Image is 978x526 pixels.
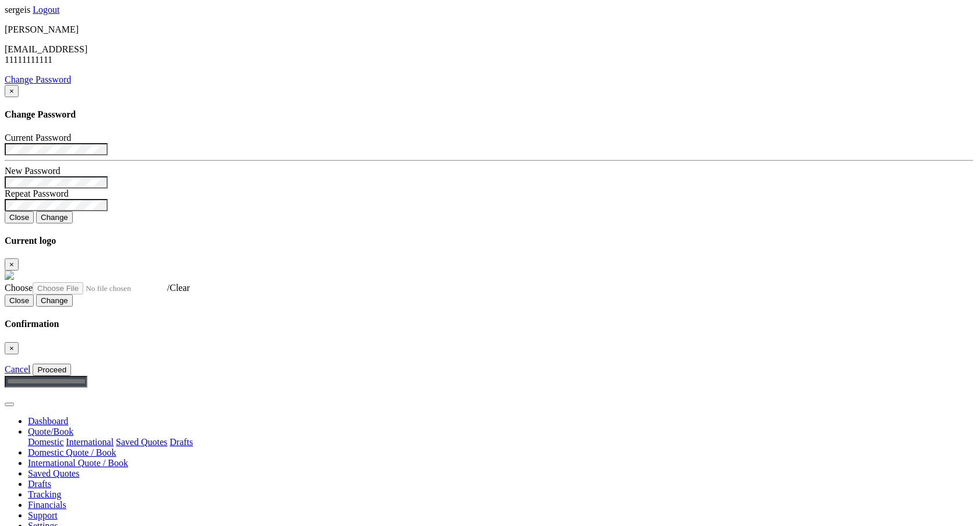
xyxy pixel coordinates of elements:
button: Close [5,294,34,307]
a: Logout [33,5,59,15]
button: Close [5,258,19,271]
a: Support [28,510,58,520]
h4: Confirmation [5,319,973,329]
img: GetCustomerLogo [5,271,14,280]
a: Tracking [28,489,61,499]
a: Change Password [5,74,71,84]
p: [PERSON_NAME] [5,24,973,35]
a: International Quote / Book [28,458,128,468]
label: New Password [5,166,61,176]
button: Change [36,294,73,307]
a: International [66,437,114,447]
a: Clear [169,283,190,293]
a: Domestic [28,437,63,447]
a: Drafts [170,437,193,447]
button: Proceed [33,364,71,376]
button: Close [5,342,19,354]
span: sergeis [5,5,30,15]
a: Financials [28,500,66,510]
button: Toggle navigation [5,403,14,406]
div: / [5,282,973,294]
label: Current Password [5,133,71,143]
p: [EMAIL_ADDRESS] 11111111111 [5,44,973,65]
a: Domestic Quote / Book [28,447,116,457]
h4: Change Password [5,109,973,120]
button: Close [5,85,19,97]
button: Close [5,211,34,223]
a: Quote/Book [28,427,73,436]
label: Repeat Password [5,189,69,198]
a: Drafts [28,479,51,489]
a: Cancel [5,364,30,374]
button: Change [36,211,73,223]
h4: Current logo [5,236,973,246]
span: × [9,87,14,95]
div: Quote/Book [28,437,973,447]
a: Saved Quotes [28,468,79,478]
span: × [9,260,14,269]
a: Saved Quotes [116,437,167,447]
a: Choose [5,283,167,293]
a: Dashboard [28,416,68,426]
